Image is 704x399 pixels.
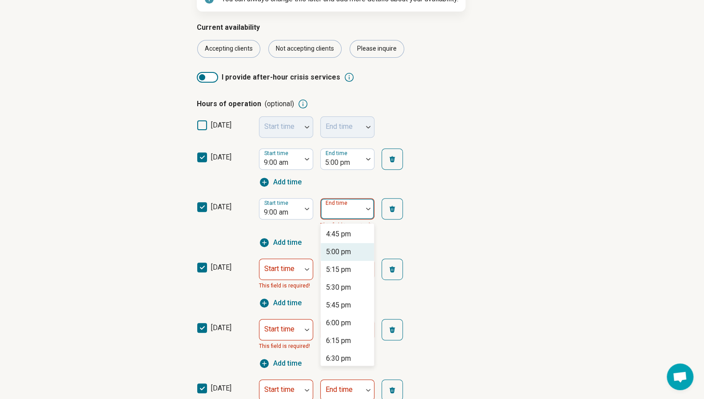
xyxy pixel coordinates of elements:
[273,177,302,188] span: Add time
[326,247,351,257] div: 5:00 pm
[222,72,340,83] span: I provide after-hour crisis services
[326,335,351,346] div: 6:15 pm
[264,325,294,333] label: Start time
[273,298,302,308] span: Add time
[326,150,349,156] label: End time
[320,222,371,228] span: This field is required!
[211,323,231,332] span: [DATE]
[197,99,294,109] p: Hours of operation
[326,318,351,328] div: 6:00 pm
[259,283,310,289] span: This field is required!
[264,199,290,206] label: Start time
[211,263,231,271] span: [DATE]
[211,153,231,161] span: [DATE]
[326,353,351,364] div: 6:30 pm
[211,384,231,392] span: [DATE]
[326,282,351,293] div: 5:30 pm
[273,358,302,369] span: Add time
[350,40,404,58] div: Please inquire
[259,177,302,188] button: Add time
[259,298,302,308] button: Add time
[667,363,693,390] div: Open chat
[326,300,351,311] div: 5:45 pm
[268,40,342,58] div: Not accepting clients
[326,199,349,206] label: End time
[211,121,231,129] span: [DATE]
[326,229,351,239] div: 4:45 pm
[259,343,310,349] span: This field is required!
[197,40,260,58] div: Accepting clients
[326,385,353,394] label: End time
[259,237,302,248] button: Add time
[259,358,302,369] button: Add time
[264,385,294,394] label: Start time
[197,22,508,33] p: Current availability
[264,264,294,273] label: Start time
[265,99,294,109] span: (optional)
[326,264,351,275] div: 5:15 pm
[211,203,231,211] span: [DATE]
[264,150,290,156] label: Start time
[273,237,302,248] span: Add time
